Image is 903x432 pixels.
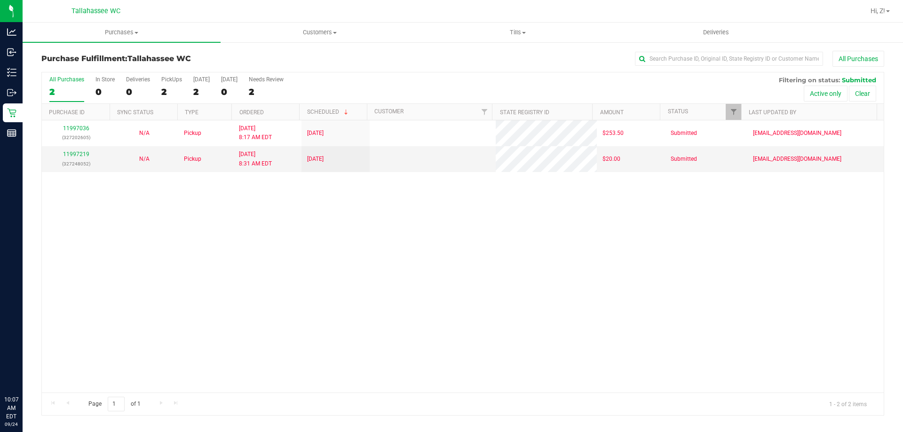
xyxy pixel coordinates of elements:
[239,124,272,142] span: [DATE] 8:17 AM EDT
[690,28,742,37] span: Deliveries
[49,76,84,83] div: All Purchases
[726,104,741,120] a: Filter
[139,156,150,162] span: Not Applicable
[139,155,150,164] button: N/A
[671,129,697,138] span: Submitted
[193,86,210,97] div: 2
[249,76,284,83] div: Needs Review
[602,155,620,164] span: $20.00
[239,150,272,168] span: [DATE] 8:31 AM EDT
[139,130,150,136] span: Not Applicable
[307,129,324,138] span: [DATE]
[849,86,876,102] button: Clear
[249,86,284,97] div: 2
[49,109,85,116] a: Purchase ID
[753,155,841,164] span: [EMAIL_ADDRESS][DOMAIN_NAME]
[41,55,322,63] h3: Purchase Fulfillment:
[48,159,104,168] p: (327248052)
[23,28,221,37] span: Purchases
[23,23,221,42] a: Purchases
[500,109,549,116] a: State Registry ID
[307,109,350,115] a: Scheduled
[221,76,238,83] div: [DATE]
[476,104,492,120] a: Filter
[600,109,624,116] a: Amount
[671,155,697,164] span: Submitted
[617,23,815,42] a: Deliveries
[871,7,885,15] span: Hi, Z!
[221,86,238,97] div: 0
[832,51,884,67] button: All Purchases
[374,108,404,115] a: Customer
[48,133,104,142] p: (327202605)
[635,52,823,66] input: Search Purchase ID, Original ID, State Registry ID or Customer Name...
[7,108,16,118] inline-svg: Retail
[80,397,148,411] span: Page of 1
[668,108,688,115] a: Status
[419,28,616,37] span: Tills
[239,109,264,116] a: Ordered
[7,68,16,77] inline-svg: Inventory
[7,88,16,97] inline-svg: Outbound
[126,76,150,83] div: Deliveries
[779,76,840,84] span: Filtering on status:
[7,128,16,138] inline-svg: Reports
[108,397,125,411] input: 1
[4,395,18,421] p: 10:07 AM EDT
[753,129,841,138] span: [EMAIL_ADDRESS][DOMAIN_NAME]
[193,76,210,83] div: [DATE]
[184,129,201,138] span: Pickup
[139,129,150,138] button: N/A
[184,155,201,164] span: Pickup
[127,54,191,63] span: Tallahassee WC
[749,109,796,116] a: Last Updated By
[71,7,120,15] span: Tallahassee WC
[95,76,115,83] div: In Store
[822,397,874,411] span: 1 - 2 of 2 items
[842,76,876,84] span: Submitted
[7,47,16,57] inline-svg: Inbound
[95,86,115,97] div: 0
[161,86,182,97] div: 2
[185,109,198,116] a: Type
[117,109,153,116] a: Sync Status
[63,125,89,132] a: 11997036
[9,357,38,385] iframe: Resource center
[49,86,84,97] div: 2
[221,23,419,42] a: Customers
[7,27,16,37] inline-svg: Analytics
[161,76,182,83] div: PickUps
[63,151,89,157] a: 11997219
[4,421,18,428] p: 09/24
[419,23,617,42] a: Tills
[307,155,324,164] span: [DATE]
[804,86,848,102] button: Active only
[602,129,624,138] span: $253.50
[221,28,418,37] span: Customers
[28,355,39,367] iframe: Resource center unread badge
[126,86,150,97] div: 0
